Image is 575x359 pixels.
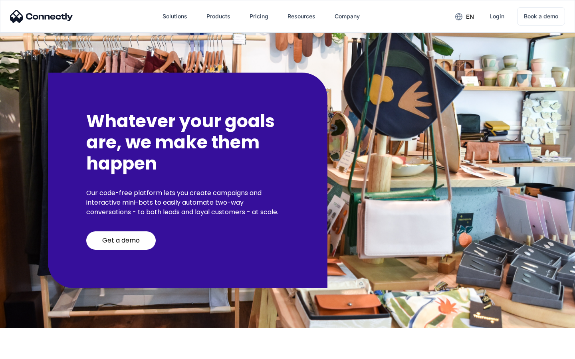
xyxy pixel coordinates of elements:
[466,11,474,22] div: en
[10,10,73,23] img: Connectly Logo
[86,111,289,174] h2: Whatever your goals are, we make them happen
[517,7,565,26] a: Book a demo
[86,231,156,250] a: Get a demo
[483,7,511,26] a: Login
[328,7,366,26] div: Company
[335,11,360,22] div: Company
[163,11,187,22] div: Solutions
[281,7,322,26] div: Resources
[490,11,504,22] div: Login
[200,7,237,26] div: Products
[8,345,48,356] aside: Language selected: English
[86,188,289,217] p: Our code-free platform lets you create campaigns and interactive mini-bots to easily automate two...
[102,237,140,245] div: Get a demo
[287,11,315,22] div: Resources
[16,345,48,356] ul: Language list
[206,11,230,22] div: Products
[243,7,275,26] a: Pricing
[250,11,268,22] div: Pricing
[449,10,480,22] div: en
[156,7,194,26] div: Solutions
